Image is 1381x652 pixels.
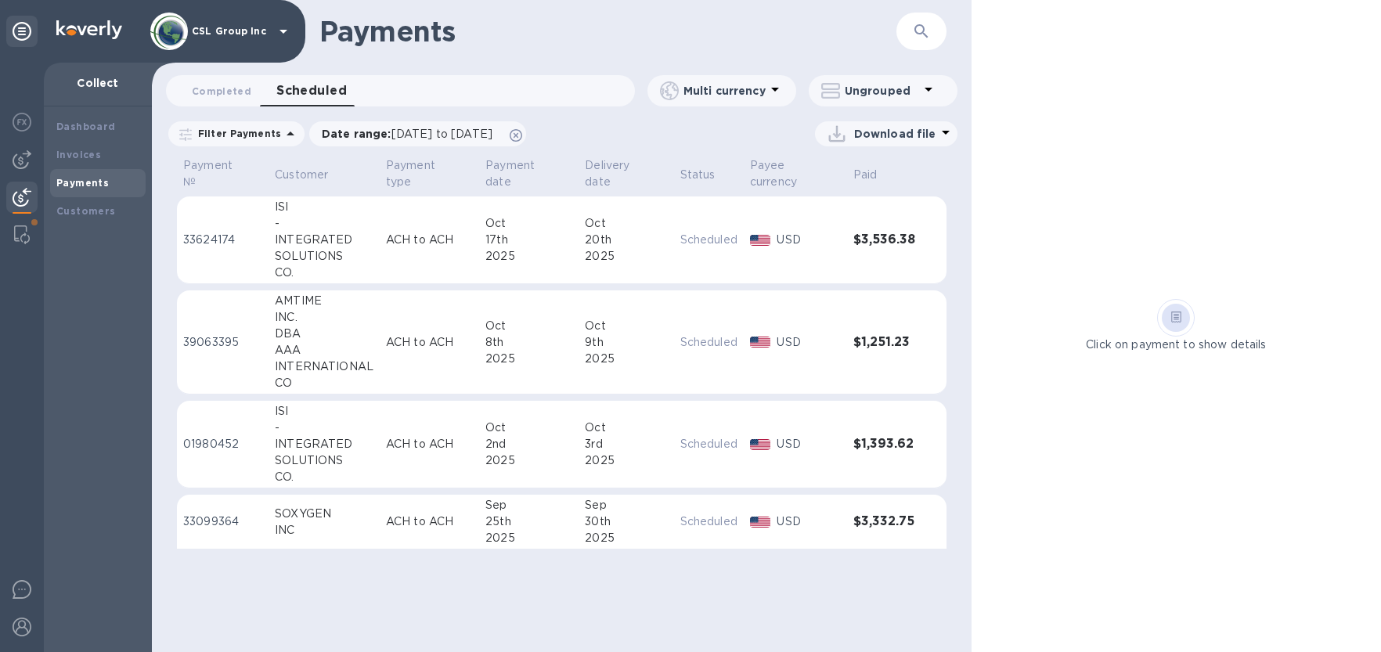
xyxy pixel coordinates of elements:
span: Customer [275,167,348,183]
div: 2025 [585,530,667,546]
div: 2025 [485,248,572,265]
b: Customers [56,205,116,217]
div: 25th [485,513,572,530]
div: 2025 [485,452,572,469]
h3: $3,536.38 [853,232,915,247]
div: 20th [585,232,667,248]
div: 30th [585,513,667,530]
h1: Payments [319,15,896,48]
p: USD [777,232,840,248]
div: 2025 [585,351,667,367]
p: 01980452 [183,436,262,452]
h3: $1,251.23 [853,335,915,350]
div: Oct [485,215,572,232]
h3: $1,393.62 [853,437,915,452]
p: Paid [853,167,878,183]
b: Invoices [56,149,101,160]
span: [DATE] to [DATE] [391,128,492,140]
div: INTERNATIONAL [275,358,373,375]
p: Collect [56,75,139,91]
div: 3rd [585,436,667,452]
div: Sep [485,497,572,513]
div: - [275,420,373,436]
p: Multi currency [683,83,766,99]
p: Delivery date [585,157,647,190]
img: Logo [56,20,122,39]
div: CO. [275,469,373,485]
p: USD [777,513,840,530]
div: 2nd [485,436,572,452]
span: Delivery date [585,157,667,190]
div: 9th [585,334,667,351]
div: AAA [275,342,373,358]
span: Payment date [485,157,572,190]
div: ISI [275,199,373,215]
p: 33099364 [183,513,262,530]
img: USD [750,235,771,246]
span: Paid [853,167,898,183]
p: USD [777,334,840,351]
p: USD [777,436,840,452]
div: INTEGRATED [275,436,373,452]
img: USD [750,517,771,528]
b: Dashboard [56,121,116,132]
p: ACH to ACH [386,334,473,351]
div: Date range:[DATE] to [DATE] [309,121,526,146]
span: Payment type [386,157,473,190]
div: Oct [585,318,667,334]
span: Payee currency [750,157,841,190]
p: ACH to ACH [386,232,473,248]
img: USD [750,439,771,450]
h3: $3,332.75 [853,514,915,529]
p: Status [680,167,716,183]
b: Payments [56,177,109,189]
span: Completed [192,83,251,99]
p: Ungrouped [845,83,919,99]
p: ACH to ACH [386,436,473,452]
div: AMTIME [275,293,373,309]
p: Filter Payments [192,127,281,140]
div: Oct [585,420,667,436]
p: Date range : [322,126,500,142]
div: INC. [275,309,373,326]
div: - [275,215,373,232]
p: Customer [275,167,328,183]
div: 17th [485,232,572,248]
div: Unpin categories [6,16,38,47]
p: ACH to ACH [386,513,473,530]
p: CSL Group Inc [192,26,270,37]
div: Sep [585,497,667,513]
div: 2025 [485,530,572,546]
div: CO. [275,265,373,281]
div: CO [275,375,373,391]
p: 39063395 [183,334,262,351]
div: Oct [485,420,572,436]
p: Scheduled [680,436,737,452]
div: INTEGRATED [275,232,373,248]
div: 8th [485,334,572,351]
span: Status [680,167,736,183]
div: SOXYGEN [275,506,373,522]
p: Click on payment to show details [1086,337,1266,353]
span: Payment № [183,157,262,190]
img: Foreign exchange [13,113,31,131]
p: Download file [854,126,936,142]
p: Payee currency [750,157,820,190]
div: 2025 [585,452,667,469]
div: SOLUTIONS [275,452,373,469]
p: Payment date [485,157,552,190]
p: Payment type [386,157,453,190]
div: 2025 [585,248,667,265]
p: Payment № [183,157,242,190]
img: USD [750,337,771,348]
div: DBA [275,326,373,342]
p: Scheduled [680,513,737,530]
div: Oct [485,318,572,334]
div: ISI [275,403,373,420]
p: 33624174 [183,232,262,248]
div: SOLUTIONS [275,248,373,265]
p: Scheduled [680,232,737,248]
div: 2025 [485,351,572,367]
div: INC [275,522,373,539]
div: Oct [585,215,667,232]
